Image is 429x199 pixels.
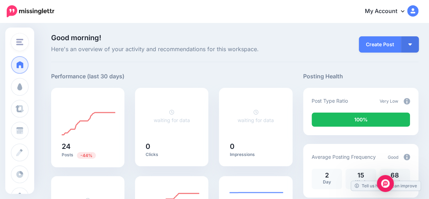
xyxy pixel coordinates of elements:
span: Good morning! [51,34,101,42]
h5: 0 [229,143,282,150]
img: Missinglettr [7,5,54,17]
p: Average Posting Frequency [312,153,376,161]
span: Here's an overview of your activity and recommendations for this workspace. [51,45,293,54]
span: Day [323,179,331,185]
span: Good [388,155,398,160]
span: Previous period: 43 [77,152,96,159]
h5: 24 [62,143,114,150]
span: Very Low [380,98,398,104]
p: 2 [315,172,338,179]
img: menu.png [16,39,23,45]
div: 100% of your posts in the last 30 days were manually created (i.e. were not from Drip Campaigns o... [312,113,410,127]
p: Posts [62,152,114,158]
p: Post Type Ratio [312,97,348,105]
p: 15 [349,172,372,179]
h5: 0 [146,143,198,150]
a: My Account [358,3,418,20]
a: waiting for data [238,109,274,123]
a: Create Post [359,36,401,53]
img: info-circle-grey.png [404,154,410,160]
img: arrow-down-white.png [408,43,412,46]
p: 68 [383,172,406,179]
div: Open Intercom Messenger [377,175,394,192]
p: Clicks [146,152,198,157]
a: waiting for data [154,109,190,123]
a: Tell us how we can improve [351,181,421,191]
h5: Posting Health [303,72,418,81]
h5: Performance (last 30 days) [51,72,124,81]
span: Week [355,179,366,185]
span: Month [388,179,401,185]
img: info-circle-grey.png [404,98,410,104]
p: Impressions [229,152,282,157]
